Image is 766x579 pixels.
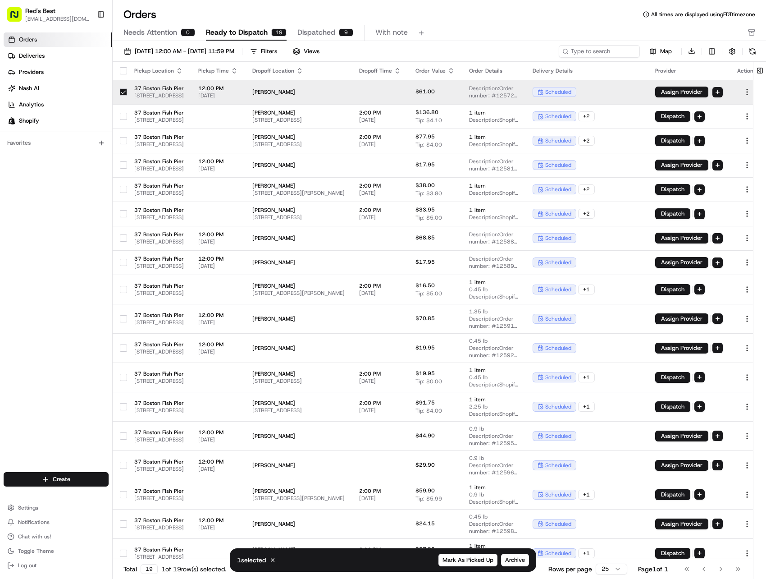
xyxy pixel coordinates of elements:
[252,182,345,189] span: [PERSON_NAME]
[161,565,226,574] div: 1 of 19 row(s) selected.
[134,553,184,561] span: [STREET_ADDRESS]
[359,214,401,221] span: [DATE]
[469,455,518,462] span: 0.9 lb
[198,524,238,531] span: [DATE]
[4,501,109,514] button: Settings
[469,513,518,520] span: 0.45 lb
[545,374,571,381] span: scheduled
[252,495,345,502] span: [STREET_ADDRESS][PERSON_NAME]
[134,312,184,319] span: 37 Boston Fish Pier
[252,141,345,148] span: [STREET_ADDRESS]
[469,498,518,505] span: Description: Shopify Order #12597 for [PERSON_NAME]
[4,32,112,47] a: Orders
[252,116,345,124] span: [STREET_ADDRESS]
[655,401,690,412] button: Dispatch
[123,27,177,38] span: Needs Attention
[469,484,518,491] span: 1 item
[359,116,401,124] span: [DATE]
[4,472,109,487] button: Create
[237,556,266,565] p: 1 selected
[9,131,23,146] img: Klarizel Pensader
[41,95,124,102] div: We're available if you need us!
[198,67,238,74] div: Pickup Time
[415,206,435,213] span: $33.95
[375,27,408,38] span: With note
[198,158,238,165] span: 12:00 PM
[261,47,277,55] div: Filters
[415,258,435,266] span: $17.95
[206,27,268,38] span: Ready to Dispatch
[252,161,345,169] span: [PERSON_NAME]
[19,36,37,44] span: Orders
[252,462,345,469] span: [PERSON_NAME]
[655,284,690,295] button: Dispatch
[4,4,93,25] button: Red's Best[EMAIL_ADDRESS][DOMAIN_NAME]
[655,313,708,324] button: Assign Provider
[545,161,571,169] span: scheduled
[545,520,571,528] span: scheduled
[415,117,442,124] span: Tip: $4.10
[134,255,184,262] span: 37 Boston Fish Pier
[469,214,518,221] span: Description: Shopify Order #12584 for [PERSON_NAME]
[469,425,518,432] span: 0.9 lb
[134,238,184,245] span: [STREET_ADDRESS]
[638,565,668,574] div: Page 1 of 1
[359,282,401,289] span: 2:00 PM
[19,86,35,102] img: 1727276513143-84d647e1-66c0-4f92-a045-3c9f9f5dfd92
[252,377,345,385] span: [STREET_ADDRESS]
[134,436,184,443] span: [STREET_ADDRESS]
[134,400,184,407] span: 37 Boston Fish Pier
[359,487,401,495] span: 2:00 PM
[655,343,708,354] button: Assign Provider
[469,255,518,270] span: Description: Order number: #12589 for [PERSON_NAME]
[469,542,518,550] span: 1 item
[134,214,184,221] span: [STREET_ADDRESS]
[4,97,112,112] a: Analytics
[25,15,90,23] button: [EMAIL_ADDRESS][DOMAIN_NAME]
[198,348,238,355] span: [DATE]
[469,410,518,418] span: Description: Shopify Order #12594 for [PERSON_NAME]
[198,231,238,238] span: 12:00 PM
[252,487,345,495] span: [PERSON_NAME]
[252,400,345,407] span: [PERSON_NAME]
[359,370,401,377] span: 2:00 PM
[19,101,44,109] span: Analytics
[655,160,708,170] button: Assign Provider
[415,407,442,414] span: Tip: $4.00
[655,372,690,383] button: Dispatch
[359,546,401,553] span: 2:00 PM
[25,6,55,15] button: Red's Best
[578,285,595,294] div: + 1
[469,337,518,345] span: 0.45 lb
[4,530,109,543] button: Chat with us!
[501,554,529,566] button: Archive
[359,109,401,116] span: 2:00 PM
[415,432,435,439] span: $44.90
[359,182,401,189] span: 2:00 PM
[9,86,25,102] img: 1736555255976-a54dd68f-1ca7-489b-9aae-adbdc363a1c4
[198,165,238,172] span: [DATE]
[578,111,595,121] div: + 2
[18,202,69,211] span: Knowledge Base
[469,279,518,286] span: 1 item
[134,348,184,355] span: [STREET_ADDRESS]
[198,262,238,270] span: [DATE]
[545,403,571,410] span: scheduled
[415,290,442,297] span: Tip: $5.00
[545,345,571,352] span: scheduled
[469,133,518,141] span: 1 item
[252,189,345,197] span: [STREET_ADDRESS][PERSON_NAME]
[415,109,438,116] span: $136.80
[655,87,708,97] button: Assign Provider
[252,370,345,377] span: [PERSON_NAME]
[252,259,345,266] span: [PERSON_NAME]
[134,133,184,141] span: 37 Boston Fish Pier
[271,28,287,37] div: 19
[134,116,184,124] span: [STREET_ADDRESS]
[18,562,36,569] span: Log out
[533,67,641,74] div: Delivery Details
[134,109,184,116] span: 37 Boston Fish Pier
[9,36,164,51] p: Welcome 👋
[415,315,435,322] span: $70.85
[198,238,238,245] span: [DATE]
